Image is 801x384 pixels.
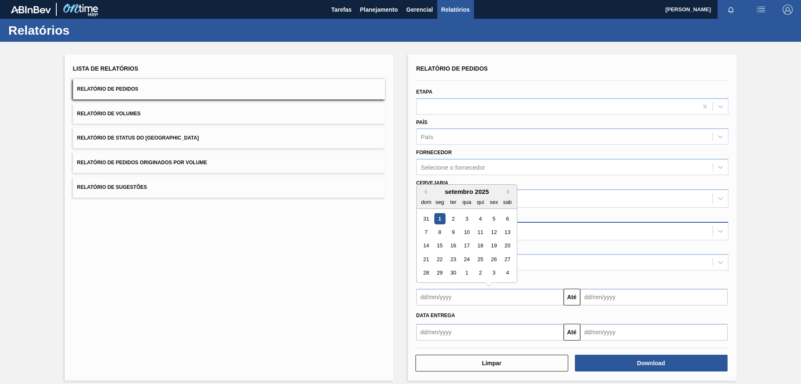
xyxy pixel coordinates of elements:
div: Choose sábado, 27 de setembro de 2025 [501,254,513,265]
label: País [416,120,428,125]
button: Limpar [416,355,568,371]
div: Choose domingo, 21 de setembro de 2025 [421,254,432,265]
div: Choose sexta-feira, 3 de outubro de 2025 [488,267,499,279]
button: Relatório de Pedidos Originados por Volume [73,153,385,173]
button: Relatório de Volumes [73,104,385,124]
div: Choose domingo, 14 de setembro de 2025 [421,240,432,252]
span: Relatório de Pedidos [416,65,488,72]
div: month 2025-09 [419,212,514,280]
button: Next Month [507,189,513,195]
div: Selecione o fornecedor [421,164,485,171]
img: TNhmsLtSVTkK8tSr43FrP2fwEKptu5GPRR3wAAAABJRU5ErkJggg== [11,6,51,13]
div: ter [447,196,458,208]
img: userActions [756,5,766,15]
div: Choose quarta-feira, 3 de setembro de 2025 [461,213,472,224]
div: Choose segunda-feira, 8 de setembro de 2025 [434,226,445,238]
div: Choose sexta-feira, 26 de setembro de 2025 [488,254,499,265]
div: seg [434,196,445,208]
div: Choose segunda-feira, 15 de setembro de 2025 [434,240,445,252]
span: Gerencial [406,5,433,15]
h1: Relatórios [8,25,156,35]
div: Choose quinta-feira, 2 de outubro de 2025 [474,267,486,279]
div: Choose quarta-feira, 1 de outubro de 2025 [461,267,472,279]
div: Choose domingo, 31 de agosto de 2025 [421,213,432,224]
div: Choose terça-feira, 2 de setembro de 2025 [447,213,458,224]
div: Choose quarta-feira, 24 de setembro de 2025 [461,254,472,265]
span: Relatório de Pedidos Originados por Volume [77,160,207,165]
img: Logout [783,5,793,15]
div: Choose quinta-feira, 4 de setembro de 2025 [474,213,486,224]
span: Relatório de Status do [GEOGRAPHIC_DATA] [77,135,199,141]
div: Choose terça-feira, 30 de setembro de 2025 [447,267,458,279]
input: dd/mm/yyyy [580,289,728,305]
div: qua [461,196,472,208]
div: setembro 2025 [417,188,517,195]
label: Fornecedor [416,150,452,155]
button: Download [575,355,728,371]
div: Choose sábado, 13 de setembro de 2025 [501,226,513,238]
div: Choose domingo, 7 de setembro de 2025 [421,226,432,238]
div: Choose segunda-feira, 1 de setembro de 2025 [434,213,445,224]
span: Planejamento [360,5,398,15]
div: País [421,133,433,140]
input: dd/mm/yyyy [580,324,728,341]
div: qui [474,196,486,208]
input: dd/mm/yyyy [416,324,564,341]
div: Choose sábado, 20 de setembro de 2025 [501,240,513,252]
button: Até [564,289,580,305]
div: dom [421,196,432,208]
div: sex [488,196,499,208]
button: Relatório de Sugestões [73,177,385,198]
div: Choose terça-feira, 23 de setembro de 2025 [447,254,458,265]
span: Lista de Relatórios [73,65,139,72]
button: Até [564,324,580,341]
div: Choose segunda-feira, 22 de setembro de 2025 [434,254,445,265]
button: Relatório de Status do [GEOGRAPHIC_DATA] [73,128,385,148]
span: Relatório de Sugestões [77,184,147,190]
div: Choose segunda-feira, 29 de setembro de 2025 [434,267,445,279]
div: Choose terça-feira, 9 de setembro de 2025 [447,226,458,238]
span: Relatório de Pedidos [77,86,139,92]
span: Data entrega [416,313,455,318]
button: Previous Month [421,189,427,195]
button: Relatório de Pedidos [73,79,385,99]
label: Etapa [416,89,433,95]
div: Choose sábado, 6 de setembro de 2025 [501,213,513,224]
label: Cervejaria [416,180,448,186]
div: Choose domingo, 28 de setembro de 2025 [421,267,432,279]
button: Notificações [718,4,744,15]
span: Relatório de Volumes [77,111,141,117]
div: sab [501,196,513,208]
div: Choose quinta-feira, 25 de setembro de 2025 [474,254,486,265]
div: Choose sexta-feira, 19 de setembro de 2025 [488,240,499,252]
div: Choose sexta-feira, 12 de setembro de 2025 [488,226,499,238]
span: Relatórios [441,5,470,15]
input: dd/mm/yyyy [416,289,564,305]
div: Choose sexta-feira, 5 de setembro de 2025 [488,213,499,224]
div: Choose terça-feira, 16 de setembro de 2025 [447,240,458,252]
div: Choose quinta-feira, 18 de setembro de 2025 [474,240,486,252]
div: Choose quarta-feira, 17 de setembro de 2025 [461,240,472,252]
div: Choose quinta-feira, 11 de setembro de 2025 [474,226,486,238]
div: Choose sábado, 4 de outubro de 2025 [501,267,513,279]
div: Choose quarta-feira, 10 de setembro de 2025 [461,226,472,238]
span: Tarefas [331,5,352,15]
